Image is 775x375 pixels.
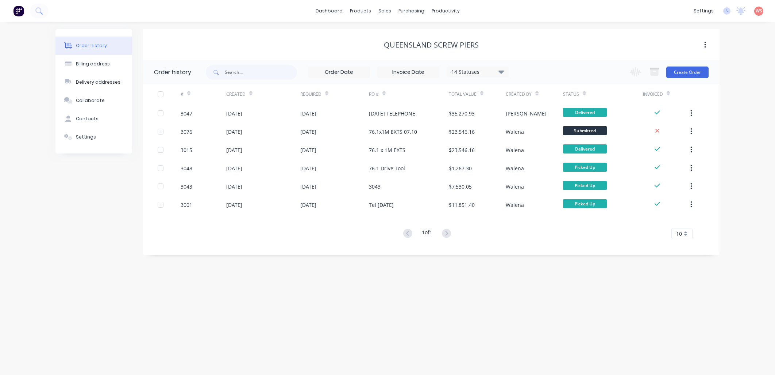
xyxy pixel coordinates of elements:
[226,91,246,98] div: Created
[643,84,689,104] div: Invoiced
[312,5,346,16] a: dashboard
[55,91,132,110] button: Collaborate
[226,146,242,154] div: [DATE]
[449,146,475,154] div: $23,546.16
[369,128,417,136] div: 76.1x1M EXTS 07.10
[226,164,242,172] div: [DATE]
[13,5,24,16] img: Factory
[55,110,132,128] button: Contacts
[181,183,192,190] div: 3043
[225,65,297,80] input: Search...
[563,126,607,135] span: Submitted
[369,164,405,172] div: 76.1 Drive Tool
[506,84,563,104] div: Created By
[300,201,316,209] div: [DATE]
[422,228,432,239] div: 1 of 1
[76,61,110,67] div: Billing address
[563,163,607,172] span: Picked Up
[449,91,477,98] div: Total Value
[449,128,475,136] div: $23,546.16
[384,41,479,49] div: Queensland Screw Piers
[76,42,107,49] div: Order history
[506,128,524,136] div: Walena
[76,79,120,86] div: Delivery addresses
[449,110,475,117] div: $35,270.93
[181,110,192,117] div: 3047
[369,91,379,98] div: PO #
[300,110,316,117] div: [DATE]
[346,5,375,16] div: products
[375,5,395,16] div: sales
[76,134,96,140] div: Settings
[428,5,463,16] div: productivity
[181,91,184,98] div: #
[563,144,607,154] span: Delivered
[449,164,472,172] div: $1,267.30
[55,55,132,73] button: Billing address
[369,201,394,209] div: Tel [DATE]
[181,84,226,104] div: #
[181,201,192,209] div: 3001
[226,84,300,104] div: Created
[506,183,524,190] div: Walena
[506,201,524,209] div: Walena
[506,146,524,154] div: Walena
[226,110,242,117] div: [DATE]
[76,97,105,104] div: Collaborate
[55,128,132,146] button: Settings
[506,110,547,117] div: [PERSON_NAME]
[181,164,192,172] div: 3048
[563,91,579,98] div: Status
[76,115,99,122] div: Contacts
[563,84,643,104] div: Status
[563,108,607,117] span: Delivered
[369,146,405,154] div: 76.1 x 1M EXTS
[756,8,762,14] span: WS
[563,181,607,190] span: Picked Up
[506,91,532,98] div: Created By
[676,230,682,238] span: 10
[300,183,316,190] div: [DATE]
[226,128,242,136] div: [DATE]
[369,84,449,104] div: PO #
[181,146,192,154] div: 3015
[300,128,316,136] div: [DATE]
[369,183,381,190] div: 3043
[643,91,663,98] div: Invoiced
[449,183,472,190] div: $7,530.05
[449,84,506,104] div: Total Value
[395,5,428,16] div: purchasing
[55,73,132,91] button: Delivery addresses
[563,199,607,208] span: Picked Up
[378,67,439,78] input: Invoice Date
[506,164,524,172] div: Walena
[690,5,717,16] div: settings
[181,128,192,136] div: 3076
[300,164,316,172] div: [DATE]
[300,84,369,104] div: Required
[226,201,242,209] div: [DATE]
[449,201,475,209] div: $11,851.40
[666,67,709,78] button: Create Order
[369,110,415,117] div: [DATE] TELEPHONE
[226,183,242,190] div: [DATE]
[308,67,370,78] input: Order Date
[447,68,508,76] div: 14 Statuses
[55,37,132,55] button: Order history
[154,68,191,77] div: Order history
[300,146,316,154] div: [DATE]
[300,91,321,98] div: Required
